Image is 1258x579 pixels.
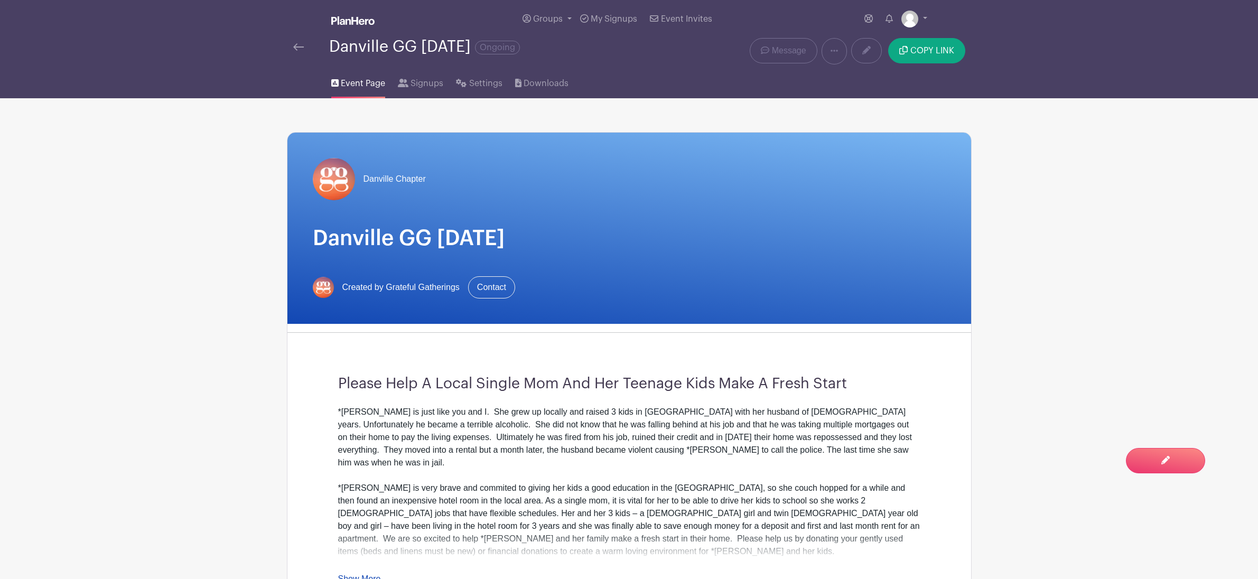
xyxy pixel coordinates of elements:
span: COPY LINK [910,46,954,55]
a: Settings [456,64,502,98]
a: Downloads [515,64,569,98]
span: Event Invites [661,15,712,23]
div: *[PERSON_NAME] is very brave and commited to giving her kids a good education in the [GEOGRAPHIC_... [338,482,920,558]
img: gg-logo-planhero-final.png [313,277,334,298]
span: Settings [469,77,502,90]
span: Danville Chapter [364,173,426,185]
button: COPY LINK [888,38,965,63]
span: Ongoing [475,41,520,54]
a: Contact [468,276,515,298]
span: Message [772,44,806,57]
span: Created by Grateful Gatherings [342,281,460,294]
img: default-ce2991bfa6775e67f084385cd625a349d9dcbb7a52a09fb2fda1e96e2d18dcdb.png [901,11,918,27]
div: Danville GG [DATE] [329,38,520,55]
a: Message [750,38,817,63]
h3: Please Help A Local Single Mom And Her Teenage Kids Make A Fresh Start [338,375,920,393]
span: My Signups [591,15,637,23]
h1: Danville GG [DATE] [313,226,946,251]
a: Event Page [331,64,385,98]
span: Signups [411,77,443,90]
img: back-arrow-29a5d9b10d5bd6ae65dc969a981735edf675c4d7a1fe02e03b50dbd4ba3cdb55.svg [293,43,304,51]
span: Event Page [341,77,385,90]
span: Groups [533,15,563,23]
span: Downloads [524,77,569,90]
a: Signups [398,64,443,98]
img: gg-logo-planhero-final.png [313,158,355,200]
div: *[PERSON_NAME] is just like you and I. She grew up locally and raised 3 kids in [GEOGRAPHIC_DATA]... [338,406,920,469]
img: logo_white-6c42ec7e38ccf1d336a20a19083b03d10ae64f83f12c07503d8b9e83406b4c7d.svg [331,16,375,25]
